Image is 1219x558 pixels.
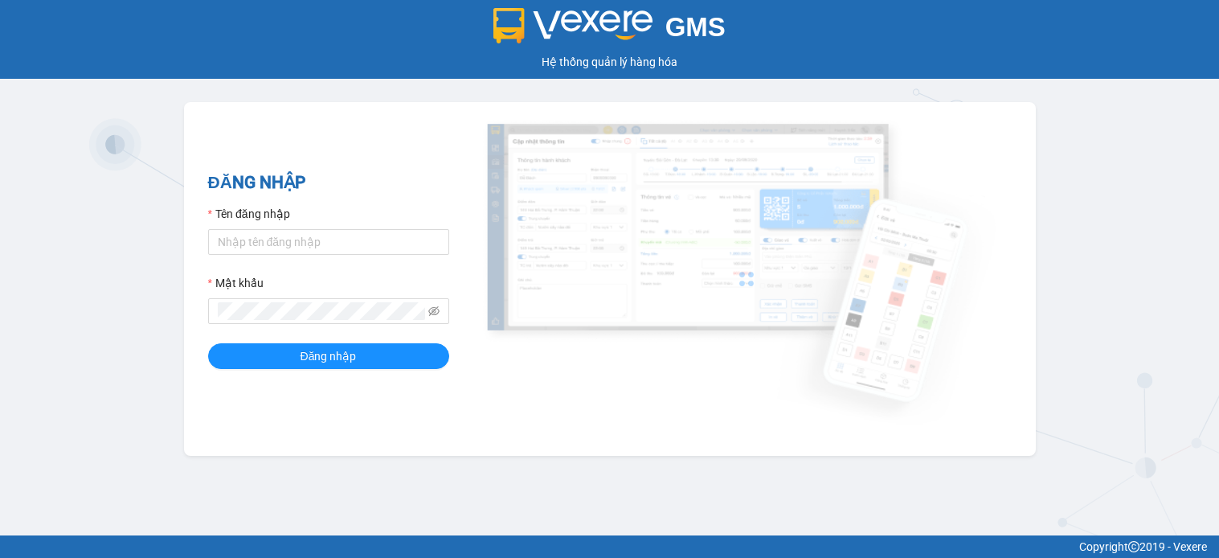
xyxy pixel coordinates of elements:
[665,12,726,42] span: GMS
[208,205,290,223] label: Tên đăng nhập
[208,343,449,369] button: Đăng nhập
[218,302,425,320] input: Mật khẩu
[301,347,357,365] span: Đăng nhập
[208,170,449,196] h2: ĐĂNG NHẬP
[428,306,440,317] span: eye-invisible
[493,24,726,37] a: GMS
[4,53,1215,71] div: Hệ thống quản lý hàng hóa
[493,8,652,43] img: logo 2
[1128,541,1139,552] span: copyright
[208,229,449,255] input: Tên đăng nhập
[12,538,1207,556] div: Copyright 2019 - Vexere
[208,274,264,292] label: Mật khẩu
